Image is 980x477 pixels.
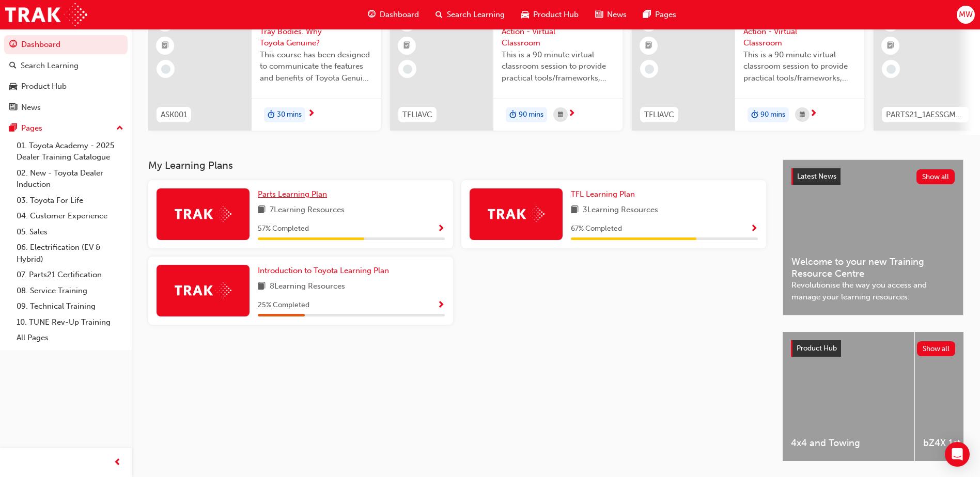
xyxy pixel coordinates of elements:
[916,169,955,184] button: Show all
[21,122,42,134] div: Pages
[783,160,963,315] a: Latest NewsShow allWelcome to your new Training Resource CentreRevolutionise the way you access a...
[403,39,411,53] span: booktick-icon
[9,82,17,91] span: car-icon
[488,206,545,222] img: Trak
[4,33,128,119] button: DashboardSearch LearningProduct HubNews
[4,119,128,138] button: Pages
[21,60,79,72] div: Search Learning
[402,109,432,121] span: TFLIAVC
[568,109,575,119] span: next-icon
[632,6,864,131] a: 0TFLIAVCToyota For Life In Action - Virtual ClassroomThis is a 90 minute virtual classroom sessio...
[380,9,419,21] span: Dashboard
[9,103,17,113] span: news-icon
[645,65,654,74] span: learningRecordVerb_NONE-icon
[162,39,169,53] span: booktick-icon
[791,256,955,279] span: Welcome to your new Training Resource Centre
[437,299,445,312] button: Show Progress
[12,138,128,165] a: 01. Toyota Academy - 2025 Dealer Training Catalogue
[148,160,766,171] h3: My Learning Plans
[886,65,896,74] span: learningRecordVerb_NONE-icon
[4,77,128,96] a: Product Hub
[114,456,121,469] span: prev-icon
[571,189,635,199] span: TFL Learning Plan
[437,225,445,234] span: Show Progress
[161,109,187,121] span: ASK001
[258,266,389,275] span: Introduction to Toyota Learning Plan
[258,223,309,235] span: 57 % Completed
[268,108,275,122] span: duration-icon
[791,340,955,357] a: Product HubShow all
[447,9,505,21] span: Search Learning
[800,108,805,121] span: calendar-icon
[9,124,17,133] span: pages-icon
[12,240,128,267] a: 06. Electrification (EV & Hybrid)
[12,165,128,193] a: 02. New - Toyota Dealer Induction
[957,6,975,24] button: MW
[12,208,128,224] a: 04. Customer Experience
[791,279,955,303] span: Revolutionise the way you access and manage your learning resources.
[403,65,412,74] span: learningRecordVerb_NONE-icon
[390,6,623,131] a: 0TFLIAVCToyota For Life In Action - Virtual ClassroomThis is a 90 minute virtual classroom sessio...
[571,223,622,235] span: 67 % Completed
[175,282,231,298] img: Trak
[12,267,128,283] a: 07. Parts21 Certification
[12,298,128,314] a: 09. Technical Training
[917,341,956,356] button: Show all
[368,8,376,21] span: guage-icon
[743,14,856,49] span: Toyota For Life In Action - Virtual Classroom
[4,56,128,75] a: Search Learning
[655,9,676,21] span: Pages
[116,122,123,135] span: up-icon
[743,49,856,84] span: This is a 90 minute virtual classroom session to provide practical tools/frameworks, behaviours a...
[12,314,128,330] a: 10. TUNE Rev-Up Training
[583,204,658,217] span: 3 Learning Resources
[12,330,128,346] a: All Pages
[12,193,128,209] a: 03. Toyota For Life
[437,222,445,235] button: Show Progress
[148,6,381,131] a: 0ASK001Genuine Accessories - Tray Bodies. Why Toyota Genuine?This course has been designed to com...
[21,102,41,114] div: News
[558,108,563,121] span: calendar-icon
[887,39,894,53] span: booktick-icon
[502,49,614,84] span: This is a 90 minute virtual classroom session to provide practical tools/frameworks, behaviours a...
[607,9,627,21] span: News
[260,49,372,84] span: This course has been designed to communicate the features and benefits of Toyota Genuine Tray Bod...
[270,204,345,217] span: 7 Learning Resources
[644,109,674,121] span: TFLIAVC
[502,14,614,49] span: Toyota For Life In Action - Virtual Classroom
[760,109,785,121] span: 90 mins
[258,280,266,293] span: book-icon
[521,8,529,21] span: car-icon
[360,4,427,25] a: guage-iconDashboard
[571,204,579,217] span: book-icon
[307,109,315,119] span: next-icon
[161,65,170,74] span: learningRecordVerb_NONE-icon
[513,4,587,25] a: car-iconProduct Hub
[21,81,67,92] div: Product Hub
[258,204,266,217] span: book-icon
[175,206,231,222] img: Trak
[886,109,965,121] span: PARTS21_1AESSGM_0321_EL
[791,437,906,449] span: 4x4 and Towing
[270,280,345,293] span: 8 Learning Resources
[427,4,513,25] a: search-iconSearch Learning
[643,8,651,21] span: pages-icon
[635,4,685,25] a: pages-iconPages
[258,188,331,200] a: Parts Learning Plan
[260,14,372,49] span: Genuine Accessories - Tray Bodies. Why Toyota Genuine?
[5,3,87,26] img: Trak
[587,4,635,25] a: news-iconNews
[783,332,914,461] a: 4x4 and Towing
[945,442,970,467] div: Open Intercom Messenger
[791,168,955,185] a: Latest NewsShow all
[751,108,758,122] span: duration-icon
[750,225,758,234] span: Show Progress
[533,9,579,21] span: Product Hub
[258,299,309,311] span: 25 % Completed
[595,8,603,21] span: news-icon
[519,109,543,121] span: 90 mins
[435,8,443,21] span: search-icon
[9,61,17,71] span: search-icon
